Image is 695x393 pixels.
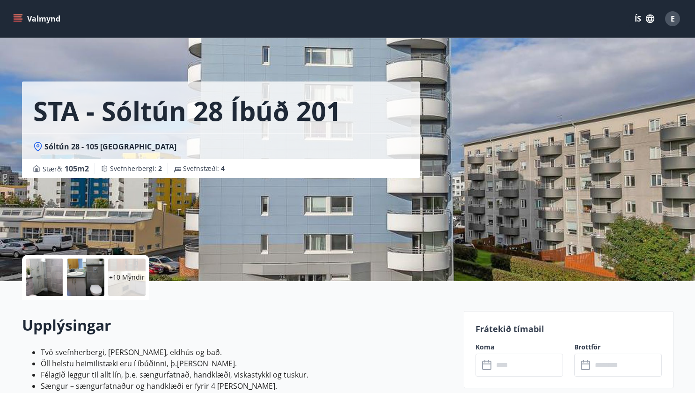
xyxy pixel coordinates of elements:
p: +10 Myndir [109,273,145,282]
span: Svefnstæði : [183,164,225,173]
button: menu [11,10,64,27]
span: 105 m2 [65,163,89,174]
label: Brottför [574,342,662,352]
h2: Upplýsingar [22,315,453,335]
button: E [661,7,684,30]
label: Koma [476,342,563,352]
li: Félagið leggur til allt lín, þ.e. sængurfatnað, handklæði, viskastykki og tuskur. [41,369,453,380]
button: ÍS [629,10,659,27]
span: E [671,14,675,24]
p: Frátekið tímabil [476,323,662,335]
span: Sóltún 28 - 105 [GEOGRAPHIC_DATA] [44,141,176,152]
li: Sængur – sængurfatnaður og handklæði er fyrir 4 [PERSON_NAME]. [41,380,453,392]
span: Stærð : [43,163,89,174]
span: 2 [158,164,162,173]
span: Svefnherbergi : [110,164,162,173]
span: 4 [221,164,225,173]
li: Tvö svefnherbergi, [PERSON_NAME], eldhús og bað. [41,347,453,358]
h1: STA - Sóltún 28 Íbúð 201 [33,93,341,128]
li: Öll helstu heimilistæki eru í íbúðinni, þ.[PERSON_NAME]. [41,358,453,369]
